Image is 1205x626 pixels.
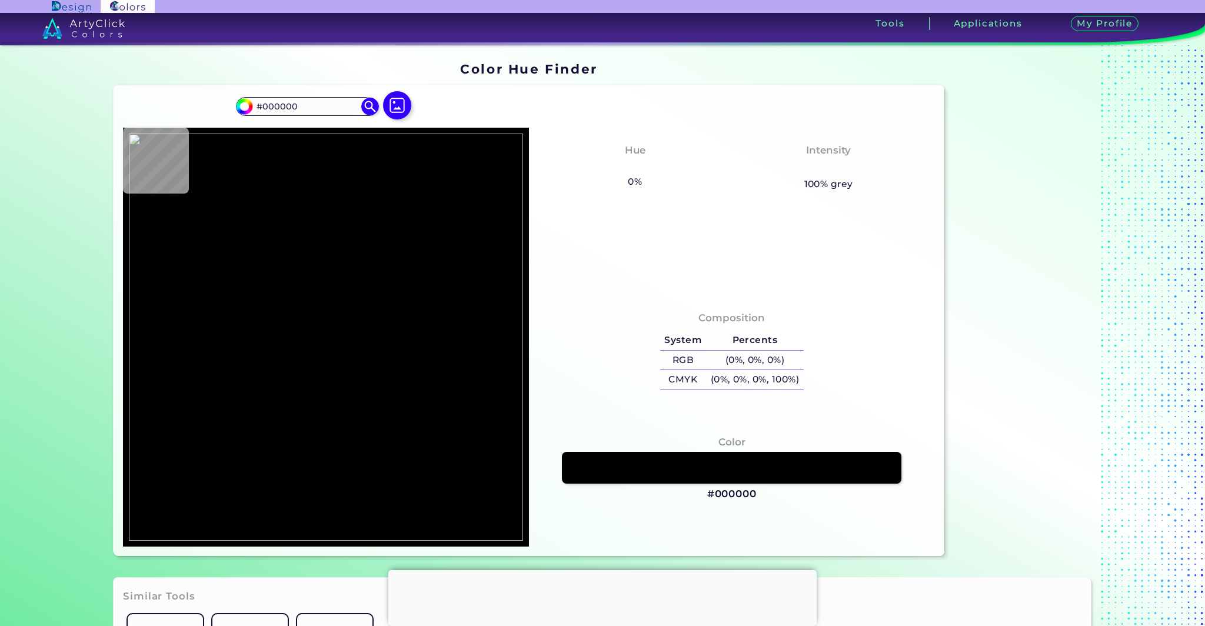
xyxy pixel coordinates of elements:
[129,134,523,541] img: daca02e0-1123-419c-900a-a5d1a58d2d4e
[388,570,817,623] iframe: Advertisement
[615,161,655,175] h3: None
[876,19,904,28] h3: Tools
[660,370,706,389] h5: CMYK
[123,590,195,604] h3: Similar Tools
[252,98,362,114] input: type color..
[460,60,597,78] h1: Color Hue Finder
[804,177,853,192] h5: 100% grey
[383,91,411,119] img: icon picture
[624,174,647,189] h5: 0%
[954,19,1023,28] h3: Applications
[706,331,804,350] h5: Percents
[42,18,125,39] img: logo_artyclick_colors_white.svg
[806,142,851,159] h4: Intensity
[660,331,706,350] h5: System
[706,370,804,389] h5: (0%, 0%, 0%, 100%)
[52,1,91,12] img: ArtyClick Design logo
[706,351,804,370] h5: (0%, 0%, 0%)
[660,351,706,370] h5: RGB
[949,58,1096,561] iframe: Advertisement
[809,161,848,175] h3: None
[1071,16,1139,32] h3: My Profile
[361,98,379,115] img: icon search
[625,142,645,159] h4: Hue
[707,487,757,501] h3: #000000
[698,309,765,327] h4: Composition
[718,434,745,451] h4: Color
